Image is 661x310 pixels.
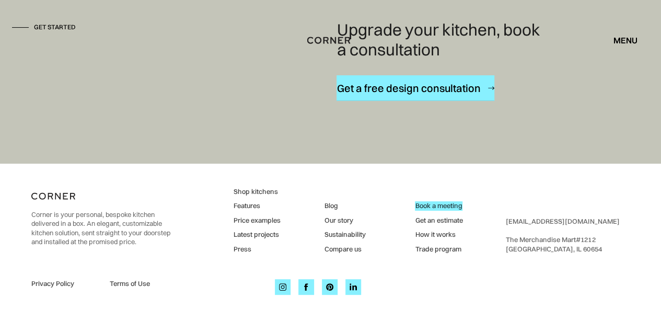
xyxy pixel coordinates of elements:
[415,245,462,254] a: Trade program
[324,216,365,225] a: Our story
[17,27,25,36] img: website_grey.svg
[31,279,97,289] a: Privacy Policy
[415,201,462,211] a: Book a meeting
[506,217,619,254] div: ‍ The Merchandise Mart #1212 ‍ [GEOGRAPHIC_DATA], IL 60654
[115,62,176,68] div: Keywords by Traffic
[337,75,494,101] a: Get a free design consultation
[506,217,619,225] a: [EMAIL_ADDRESS][DOMAIN_NAME]
[234,216,281,225] a: Price examples
[603,31,637,49] div: menu
[40,62,94,68] div: Domain Overview
[29,17,51,25] div: v 4.0.24
[337,81,480,95] div: Get a free design consultation
[337,20,549,60] h4: Upgrade your kitchen, book a consultation
[234,201,281,211] a: Features
[324,245,365,254] a: Compare us
[31,210,176,247] p: Corner is your personal, bespoke kitchen delivered in a box. An elegant, customizable kitchen sol...
[234,187,281,197] a: Shop kitchens
[307,33,354,47] a: home
[104,61,112,69] img: tab_keywords_by_traffic_grey.svg
[324,201,365,211] a: Blog
[110,279,176,289] a: Terms of Use
[28,61,37,69] img: tab_domain_overview_orange.svg
[234,245,281,254] a: Press
[27,27,115,36] div: Domain: [DOMAIN_NAME]
[415,230,462,239] a: How it works
[613,36,637,44] div: menu
[324,230,365,239] a: Sustainability
[234,230,281,239] a: Latest projects
[17,17,25,25] img: logo_orange.svg
[415,216,462,225] a: Get an estimate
